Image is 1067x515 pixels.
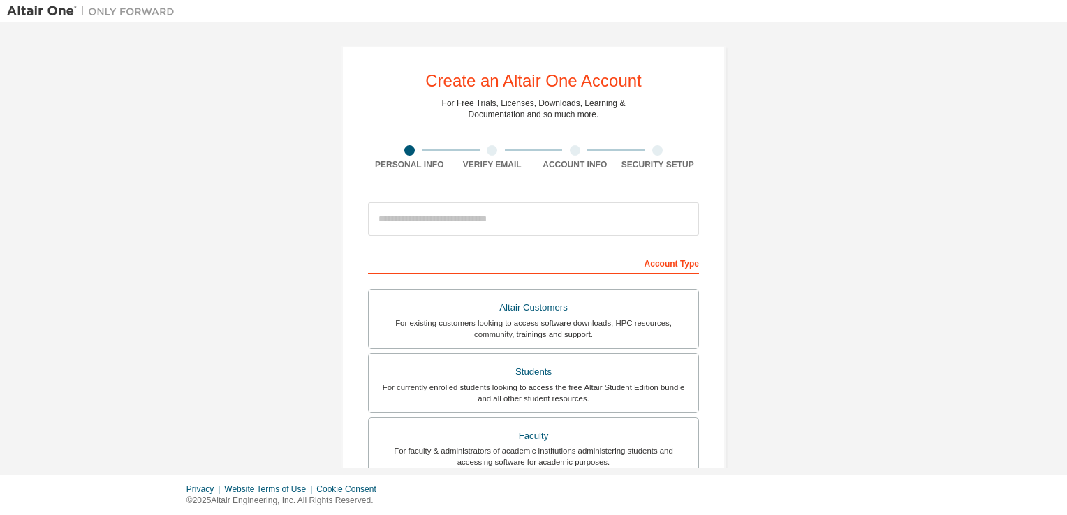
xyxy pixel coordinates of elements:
div: For existing customers looking to access software downloads, HPC resources, community, trainings ... [377,318,690,340]
div: Security Setup [617,159,700,170]
div: Privacy [186,484,224,495]
div: Personal Info [368,159,451,170]
p: © 2025 Altair Engineering, Inc. All Rights Reserved. [186,495,385,507]
div: Faculty [377,426,690,446]
div: Altair Customers [377,298,690,318]
div: For Free Trials, Licenses, Downloads, Learning & Documentation and so much more. [442,98,626,120]
img: Altair One [7,4,182,18]
div: Verify Email [451,159,534,170]
div: Account Type [368,251,699,274]
div: Account Info [533,159,617,170]
div: Students [377,362,690,382]
div: For faculty & administrators of academic institutions administering students and accessing softwa... [377,445,690,468]
div: Create an Altair One Account [425,73,642,89]
div: Website Terms of Use [224,484,316,495]
div: For currently enrolled students looking to access the free Altair Student Edition bundle and all ... [377,382,690,404]
div: Cookie Consent [316,484,384,495]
